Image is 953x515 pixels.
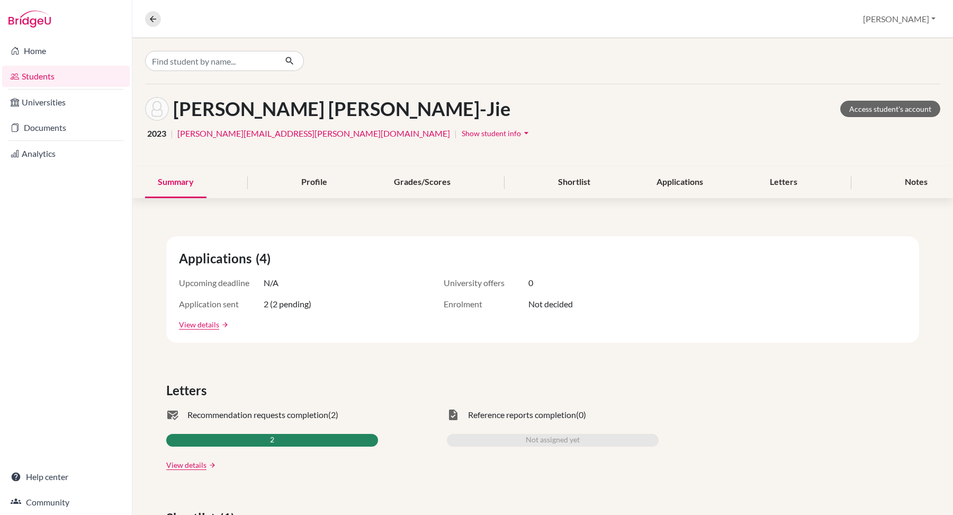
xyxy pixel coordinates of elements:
span: Not decided [528,298,573,310]
span: 0 [528,277,533,289]
a: Access student's account [840,101,940,117]
button: [PERSON_NAME] [858,9,940,29]
div: Profile [289,167,340,198]
span: | [170,127,173,140]
span: University offers [444,277,528,289]
a: [PERSON_NAME][EMAIL_ADDRESS][PERSON_NAME][DOMAIN_NAME] [177,127,450,140]
span: 2 [270,434,274,447]
span: (2) [328,409,338,421]
div: Shortlist [545,167,603,198]
span: | [454,127,457,140]
span: Reference reports completion [468,409,576,421]
span: 2023 [147,127,166,140]
a: Community [2,492,130,513]
span: (4) [256,249,275,268]
span: Applications [179,249,256,268]
a: Documents [2,117,130,138]
div: Applications [644,167,716,198]
a: Universities [2,92,130,113]
div: Letters [757,167,810,198]
img: Bridge-U [8,11,51,28]
a: View details [166,459,206,470]
button: Show student infoarrow_drop_down [461,125,532,141]
a: View details [179,319,219,330]
span: Show student info [462,129,521,138]
div: Summary [145,167,206,198]
input: Find student by name... [145,51,276,71]
div: Grades/Scores [381,167,463,198]
a: Analytics [2,143,130,164]
span: Not assigned yet [526,434,580,447]
span: N/A [264,277,278,289]
i: arrow_drop_down [521,128,532,138]
span: Application sent [179,298,264,310]
span: 2 (2 pending) [264,298,311,310]
a: Home [2,40,130,61]
span: Letters [166,381,211,400]
img: Robert James Ren-Jie Yang's avatar [145,97,169,121]
span: mark_email_read [166,409,179,421]
a: Students [2,66,130,87]
span: (0) [576,409,586,421]
span: Recommendation requests completion [187,409,328,421]
a: Help center [2,466,130,487]
h1: [PERSON_NAME] [PERSON_NAME]-Jie [173,97,510,120]
span: Enrolment [444,298,528,310]
span: task [447,409,460,421]
a: arrow_forward [206,461,216,469]
div: Notes [892,167,940,198]
span: Upcoming deadline [179,277,264,289]
a: arrow_forward [219,321,229,328]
